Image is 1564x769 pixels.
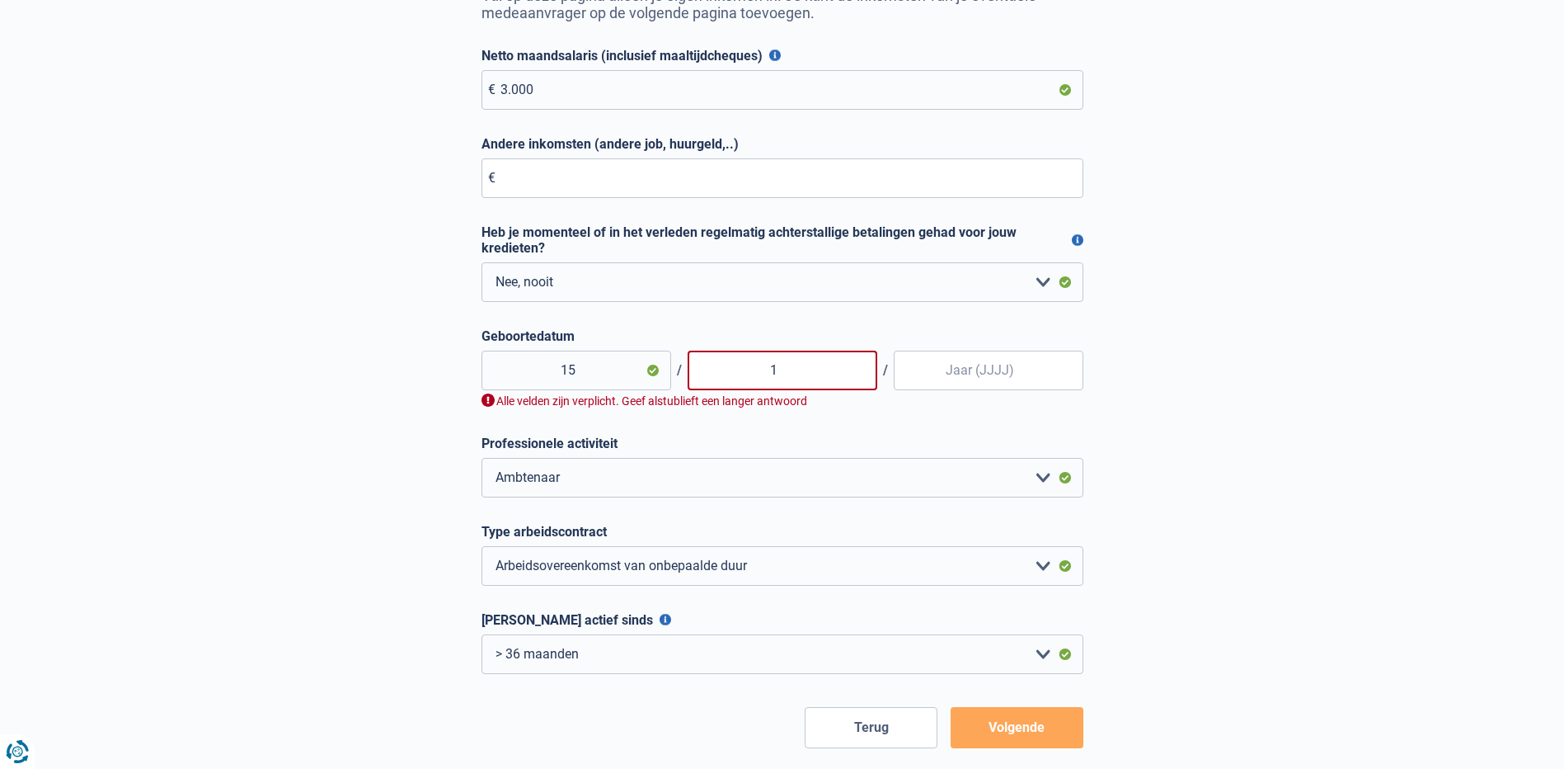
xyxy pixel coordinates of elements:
[951,707,1083,748] button: Volgende
[1072,234,1083,246] button: Heb je momenteel of in het verleden regelmatig achterstallige betalingen gehad voor jouw kredieten?
[481,328,1083,344] label: Geboortedatum
[481,351,671,390] input: Dag (DD)
[488,170,496,186] span: €
[769,50,781,61] button: Netto maandsalaris (inclusief maaltijdcheques)
[481,612,1083,628] label: [PERSON_NAME] actief sinds
[481,436,1083,451] label: Professionele activiteit
[671,362,688,378] span: /
[481,136,1083,152] label: Andere inkomsten (andere job, huurgeld,..)
[688,351,877,390] input: Maand (MM)
[481,524,1083,540] label: Type arbeidscontract
[481,394,1083,409] div: Alle velden zijn verplicht. Geef alstublieft een langer antwoord
[894,351,1083,390] input: Jaar (JJJJ)
[481,48,1083,64] label: Netto maandsalaris (inclusief maaltijdcheques)
[481,224,1083,256] label: Heb je momenteel of in het verleden regelmatig achterstallige betalingen gehad voor jouw kredieten?
[805,707,937,748] button: Terug
[660,614,671,625] button: [PERSON_NAME] actief sinds
[877,362,894,378] span: /
[488,82,496,97] span: €
[4,530,5,531] img: Advertisement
